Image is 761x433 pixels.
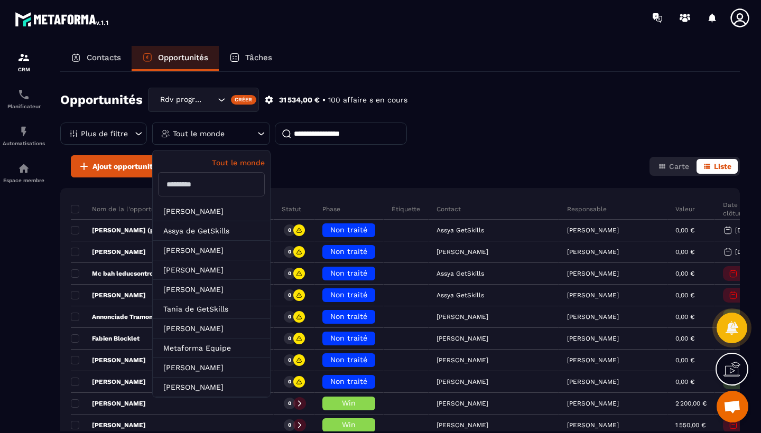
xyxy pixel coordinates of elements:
[17,162,30,175] img: automations
[205,94,215,106] input: Search for option
[288,291,291,299] p: 0
[288,400,291,407] p: 0
[330,225,367,234] span: Non traité
[567,421,619,429] p: [PERSON_NAME]
[567,291,619,299] p: [PERSON_NAME]
[71,421,146,429] p: [PERSON_NAME]
[71,205,166,213] p: Nom de la l'opportunité
[173,130,225,137] p: Tout le monde
[567,356,619,364] p: [PERSON_NAME]
[153,378,270,397] li: [PERSON_NAME]
[153,241,270,260] li: [PERSON_NAME]
[17,125,30,138] img: automations
[714,162,731,171] span: Liste
[245,53,272,62] p: Tâches
[567,335,619,342] p: [PERSON_NAME]
[288,356,291,364] p: 0
[322,95,326,105] p: •
[288,270,291,277] p: 0
[153,280,270,299] li: [PERSON_NAME]
[567,313,619,321] p: [PERSON_NAME]
[675,378,694,385] p: 0,00 €
[567,248,619,256] p: [PERSON_NAME]
[567,378,619,385] p: [PERSON_NAME]
[3,80,45,117] a: schedulerschedulerPlanificateur
[330,355,367,364] span: Non traité
[567,400,619,407] p: [PERSON_NAME]
[675,313,694,321] p: 0,00 €
[330,312,367,321] span: Non traité
[342,420,356,429] span: Win
[342,399,356,407] span: Win
[3,43,45,80] a: formationformationCRM
[17,88,30,101] img: scheduler
[652,159,695,174] button: Carte
[675,335,694,342] p: 0,00 €
[330,269,367,277] span: Non traité
[3,154,45,191] a: automationsautomationsEspace membre
[71,226,222,234] p: [PERSON_NAME] (pour [PERSON_NAME])
[3,117,45,154] a: automationsautomationsAutomatisations
[153,319,270,338] li: [PERSON_NAME]
[92,161,157,172] span: Ajout opportunité
[288,421,291,429] p: 0
[288,248,291,256] p: 0
[158,53,208,62] p: Opportunités
[3,140,45,146] p: Automatisations
[71,399,146,408] p: [PERSON_NAME]
[153,221,270,241] li: Assya de GetSkills
[87,53,121,62] p: Contacts
[675,400,707,407] p: 2 200,00 €
[697,159,738,174] button: Liste
[3,177,45,183] p: Espace membre
[675,205,695,213] p: Valeur
[71,334,140,343] p: Fabien Blocklet
[15,10,110,29] img: logo
[71,356,146,364] p: [PERSON_NAME]
[219,46,283,71] a: Tâches
[567,270,619,277] p: [PERSON_NAME]
[71,313,154,321] p: Annonciade Tramoni
[282,205,301,213] p: Statut
[288,313,291,321] p: 0
[675,421,706,429] p: 1 550,00 €
[328,95,407,105] p: 100 affaire s en cours
[675,248,694,256] p: 0,00 €
[330,334,367,342] span: Non traité
[330,247,367,256] span: Non traité
[288,227,291,234] p: 0
[71,269,219,278] p: Mc bah leducsontrone ([PERSON_NAME]
[567,227,619,234] p: [PERSON_NAME]
[71,248,146,256] p: [PERSON_NAME]
[322,205,340,213] p: Phase
[157,94,205,106] span: Rdv programmé
[153,358,270,378] li: [PERSON_NAME]
[279,95,320,105] p: 31 534,00 €
[3,67,45,72] p: CRM
[437,205,461,213] p: Contact
[71,155,164,177] button: Ajout opportunité
[675,270,694,277] p: 0,00 €
[153,260,270,280] li: [PERSON_NAME]
[17,51,30,64] img: formation
[717,391,748,422] a: Ouvrir le chat
[148,88,259,112] div: Search for option
[153,299,270,319] li: Tania de GetSkills
[330,377,367,385] span: Non traité
[330,290,367,299] span: Non traité
[669,162,689,171] span: Carte
[288,378,291,385] p: 0
[153,338,270,358] li: Metaforma Equipe
[81,130,128,137] p: Plus de filtre
[392,205,420,213] p: Étiquette
[675,291,694,299] p: 0,00 €
[675,356,694,364] p: 0,00 €
[60,89,143,110] h2: Opportunités
[735,248,756,256] p: [DATE]
[288,335,291,342] p: 0
[567,205,607,213] p: Responsable
[231,95,257,105] div: Créer
[60,46,132,71] a: Contacts
[3,103,45,109] p: Planificateur
[153,202,270,221] li: [PERSON_NAME]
